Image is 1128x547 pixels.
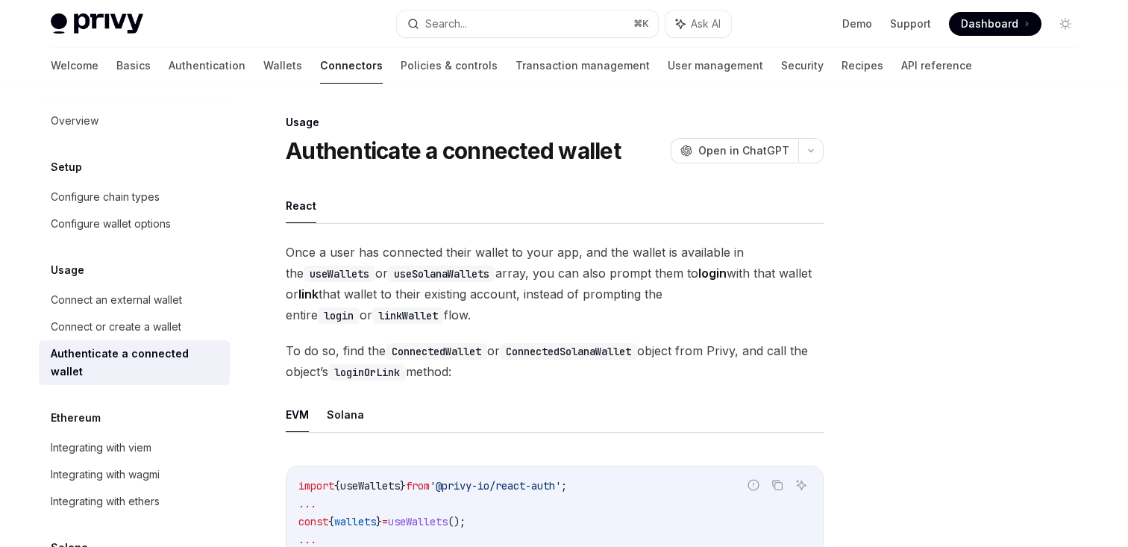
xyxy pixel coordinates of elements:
[665,10,731,37] button: Ask AI
[372,307,444,324] code: linkWallet
[516,48,650,84] a: Transaction management
[633,18,649,30] span: ⌘ K
[298,533,316,546] span: ...
[397,10,658,37] button: Search...⌘K
[51,261,84,279] h5: Usage
[842,16,872,31] a: Demo
[500,343,637,360] code: ConnectedSolanaWallet
[51,188,160,206] div: Configure chain types
[961,16,1018,31] span: Dashboard
[744,475,763,495] button: Report incorrect code
[328,364,406,381] code: loginOrLink
[400,479,406,493] span: }
[382,515,388,528] span: =
[334,479,340,493] span: {
[169,48,245,84] a: Authentication
[671,138,798,163] button: Open in ChatGPT
[901,48,972,84] a: API reference
[116,48,151,84] a: Basics
[781,48,824,84] a: Security
[39,461,230,488] a: Integrating with wagmi
[51,409,101,427] h5: Ethereum
[39,107,230,134] a: Overview
[51,439,151,457] div: Integrating with viem
[39,488,230,515] a: Integrating with ethers
[298,515,328,528] span: const
[51,158,82,176] h5: Setup
[51,318,181,336] div: Connect or create a wallet
[448,515,466,528] span: ();
[51,345,221,381] div: Authenticate a connected wallet
[340,479,400,493] span: useWallets
[768,475,787,495] button: Copy the contents from the code block
[691,16,721,31] span: Ask AI
[388,515,448,528] span: useWallets
[425,15,467,33] div: Search...
[430,479,561,493] span: '@privy-io/react-auth'
[376,515,382,528] span: }
[949,12,1041,36] a: Dashboard
[334,515,376,528] span: wallets
[39,210,230,237] a: Configure wallet options
[328,515,334,528] span: {
[39,313,230,340] a: Connect or create a wallet
[401,48,498,84] a: Policies & controls
[39,287,230,313] a: Connect an external wallet
[406,479,430,493] span: from
[698,266,727,281] strong: login
[286,115,824,130] div: Usage
[51,466,160,484] div: Integrating with wagmi
[298,479,334,493] span: import
[51,215,171,233] div: Configure wallet options
[286,340,824,382] span: To do so, find the or object from Privy, and call the object’s method:
[298,497,316,510] span: ...
[51,48,98,84] a: Welcome
[561,479,567,493] span: ;
[39,434,230,461] a: Integrating with viem
[263,48,302,84] a: Wallets
[792,475,811,495] button: Ask AI
[51,13,143,34] img: light logo
[318,307,360,324] code: login
[327,397,364,432] button: Solana
[842,48,883,84] a: Recipes
[1053,12,1077,36] button: Toggle dark mode
[304,266,375,282] code: useWallets
[51,493,160,510] div: Integrating with ethers
[39,340,230,385] a: Authenticate a connected wallet
[890,16,931,31] a: Support
[698,143,789,158] span: Open in ChatGPT
[51,291,182,309] div: Connect an external wallet
[386,343,487,360] code: ConnectedWallet
[286,397,309,432] button: EVM
[298,287,319,301] strong: link
[320,48,383,84] a: Connectors
[286,242,824,325] span: Once a user has connected their wallet to your app, and the wallet is available in the or array, ...
[286,137,621,164] h1: Authenticate a connected wallet
[39,184,230,210] a: Configure chain types
[51,112,98,130] div: Overview
[668,48,763,84] a: User management
[388,266,495,282] code: useSolanaWallets
[286,188,316,223] button: React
